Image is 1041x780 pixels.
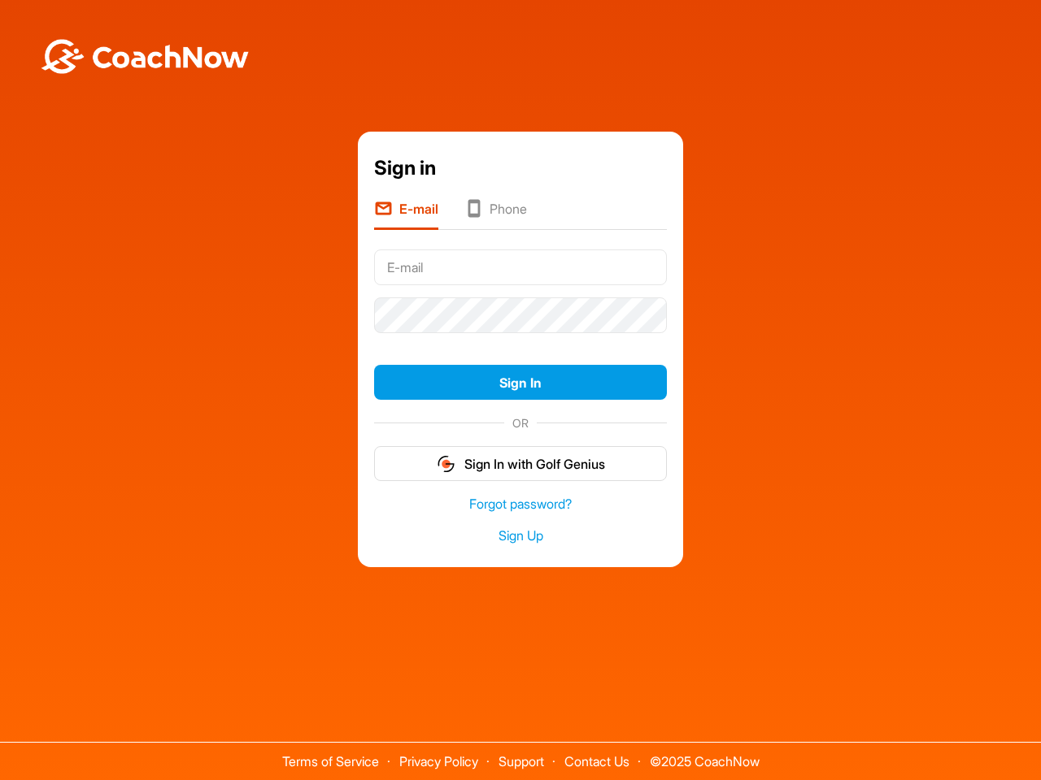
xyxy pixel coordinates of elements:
[642,743,768,768] span: © 2025 CoachNow
[374,199,438,230] li: E-mail
[464,199,527,230] li: Phone
[39,39,250,74] img: BwLJSsUCoWCh5upNqxVrqldRgqLPVwmV24tXu5FoVAoFEpwwqQ3VIfuoInZCoVCoTD4vwADAC3ZFMkVEQFDAAAAAElFTkSuQmCC
[499,753,544,769] a: Support
[374,446,667,481] button: Sign In with Golf Genius
[399,753,478,769] a: Privacy Policy
[374,365,667,400] button: Sign In
[374,526,667,545] a: Sign Up
[504,414,537,431] span: OR
[564,753,629,769] a: Contact Us
[436,454,456,474] img: gg_logo
[374,495,667,513] a: Forgot password?
[374,249,667,285] input: E-mail
[282,753,379,769] a: Terms of Service
[374,154,667,183] div: Sign in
